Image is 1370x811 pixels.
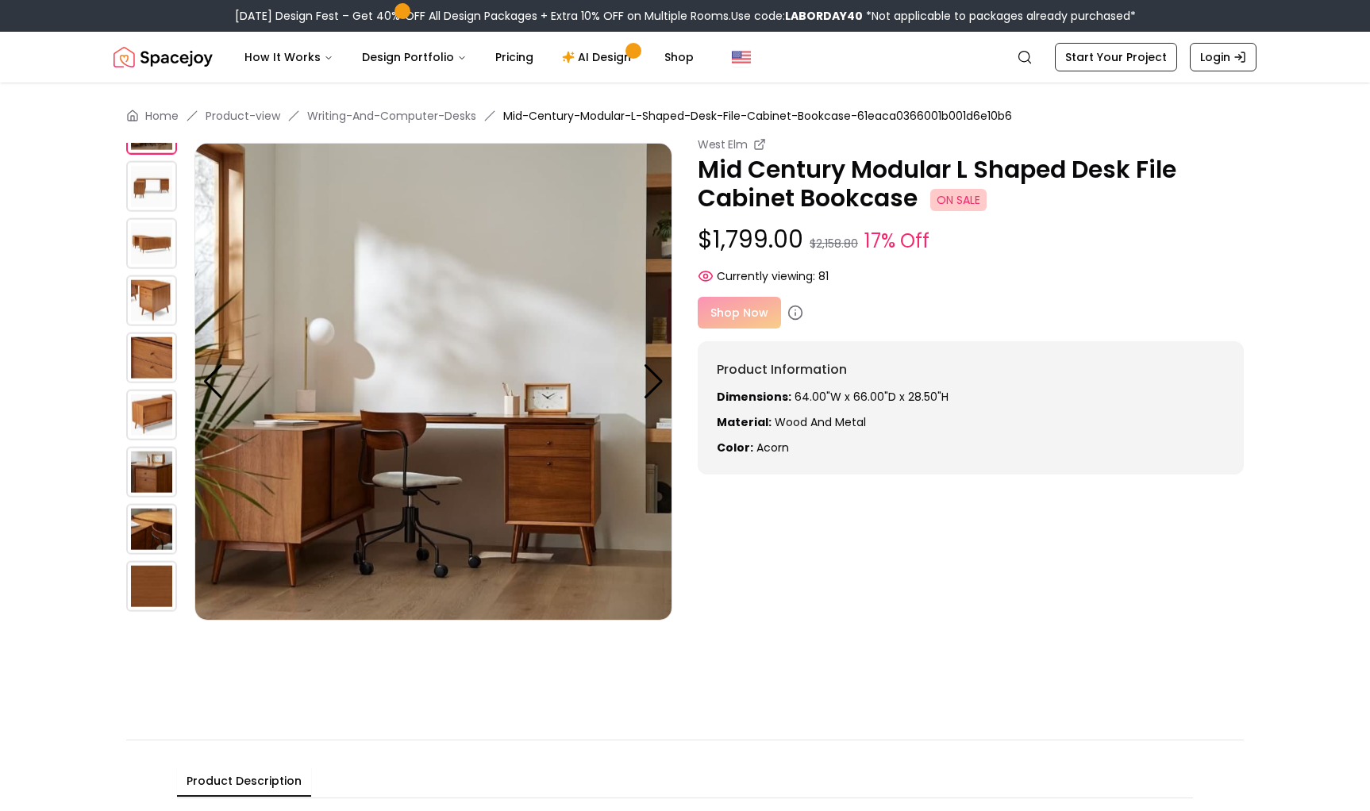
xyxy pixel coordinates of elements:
[1055,43,1177,71] a: Start Your Project
[864,227,929,256] small: 17% Off
[698,225,1244,256] p: $1,799.00
[126,504,177,555] img: https://storage.googleapis.com/spacejoy-main/assets/61eaca0366001b001d6e10b6/product_8_i8melm4bn0eh
[126,332,177,383] img: https://storage.googleapis.com/spacejoy-main/assets/61eaca0366001b001d6e10b6/product_5_g4bo3fi4j1hj
[930,189,987,211] span: ON SALE
[717,268,815,284] span: Currently viewing:
[114,41,213,73] img: Spacejoy Logo
[732,48,751,67] img: United States
[126,561,177,612] img: https://storage.googleapis.com/spacejoy-main/assets/61eaca0366001b001d6e10b6/product_9_gf5n399l3hi
[717,389,1225,405] p: 64.00"W x 66.00"D x 28.50"H
[717,389,791,405] strong: Dimensions:
[307,108,476,124] a: Writing-And-Computer-Desks
[698,156,1244,213] p: Mid Century Modular L Shaped Desk File Cabinet Bookcase
[126,390,177,440] img: https://storage.googleapis.com/spacejoy-main/assets/61eaca0366001b001d6e10b6/product_6_28c4ehcl93nn
[145,108,179,124] a: Home
[717,440,753,455] strong: Color:
[349,41,479,73] button: Design Portfolio
[756,440,789,455] span: acorn
[717,360,1225,379] h6: Product Information
[483,41,546,73] a: Pricing
[698,136,747,152] small: West Elm
[206,108,280,124] a: Product-view
[717,414,772,430] strong: Material:
[549,41,648,73] a: AI Design
[114,41,213,73] a: Spacejoy
[810,236,858,252] small: $2,158.80
[232,41,346,73] button: How It Works
[731,8,863,24] span: Use code:
[235,8,1136,24] div: [DATE] Design Fest – Get 40% OFF All Design Packages + Extra 10% OFF on Multiple Rooms.
[126,275,177,326] img: https://storage.googleapis.com/spacejoy-main/assets/61eaca0366001b001d6e10b6/product_4_9lbeon4nkba5
[126,108,1244,124] nav: breadcrumb
[126,161,177,212] img: https://storage.googleapis.com/spacejoy-main/assets/61eaca0366001b001d6e10b6/product_2_40k6nogdbe6l
[863,8,1136,24] span: *Not applicable to packages already purchased*
[652,41,706,73] a: Shop
[785,8,863,24] b: LABORDAY40
[126,447,177,498] img: https://storage.googleapis.com/spacejoy-main/assets/61eaca0366001b001d6e10b6/product_7_imha3f7j5o5
[177,767,311,797] button: Product Description
[818,268,829,284] span: 81
[194,143,672,621] img: https://storage.googleapis.com/spacejoy-main/assets/61eaca0366001b001d6e10b6/product_1_9c7m093dgpjk
[775,414,866,430] span: Wood and Metal
[1190,43,1256,71] a: Login
[232,41,706,73] nav: Main
[503,108,1012,124] span: Mid-Century-Modular-L-Shaped-Desk-File-Cabinet-Bookcase-61eaca0366001b001d6e10b6
[114,32,1256,83] nav: Global
[126,104,177,155] img: https://storage.googleapis.com/spacejoy-main/assets/61eaca0366001b001d6e10b6/product_1_9c7m093dgpjk
[126,218,177,269] img: https://storage.googleapis.com/spacejoy-main/assets/61eaca0366001b001d6e10b6/product_3_3k2l0cpomdo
